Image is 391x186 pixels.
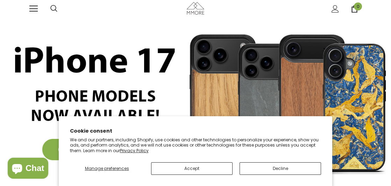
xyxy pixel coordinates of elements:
[120,148,149,154] a: Privacy Policy
[70,127,321,135] h2: Cookie consent
[70,137,321,154] p: We and our partners, including Shopify, use cookies and other technologies to personalize your ex...
[187,2,204,14] img: MMORE Cases
[6,158,50,180] inbox-online-store-chat: Shopify online store chat
[70,162,144,175] button: Manage preferences
[351,5,358,13] a: 0
[354,2,362,10] span: 0
[85,165,129,171] span: Manage preferences
[151,162,233,175] button: Accept
[240,162,321,175] button: Decline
